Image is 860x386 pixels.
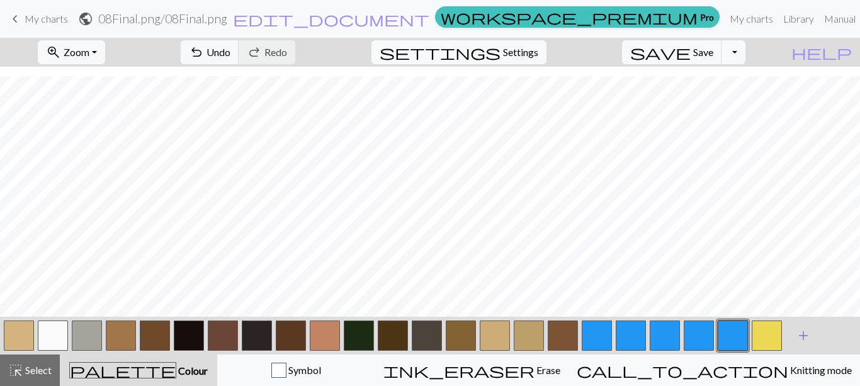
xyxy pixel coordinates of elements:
span: call_to_action [577,361,788,379]
span: add [796,327,811,344]
a: My charts [8,8,68,30]
h2: 08Final.png / 08Final.png [98,11,227,26]
span: settings [380,43,501,61]
span: save [630,43,691,61]
span: My charts [25,13,68,25]
span: Select [23,364,52,376]
span: help [791,43,852,61]
a: Library [778,6,819,31]
button: SettingsSettings [371,40,546,64]
button: Knitting mode [569,355,860,386]
button: Zoom [38,40,105,64]
button: Symbol [217,355,375,386]
button: Erase [375,355,569,386]
span: edit_document [233,10,429,28]
span: Symbol [286,364,321,376]
span: public [78,10,93,28]
span: ink_eraser [383,361,535,379]
span: Undo [207,46,230,58]
a: Pro [435,6,720,28]
span: Knitting mode [788,364,852,376]
span: Erase [535,364,560,376]
span: workspace_premium [441,8,698,26]
span: palette [70,361,176,379]
i: Settings [380,45,501,60]
span: keyboard_arrow_left [8,10,23,28]
span: highlight_alt [8,361,23,379]
span: Save [693,46,713,58]
span: zoom_in [46,43,61,61]
a: My charts [725,6,778,31]
span: Colour [176,365,208,377]
button: Colour [60,355,217,386]
button: Undo [181,40,239,64]
span: undo [189,43,204,61]
span: Zoom [64,46,89,58]
span: Settings [503,45,538,60]
button: Save [622,40,722,64]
